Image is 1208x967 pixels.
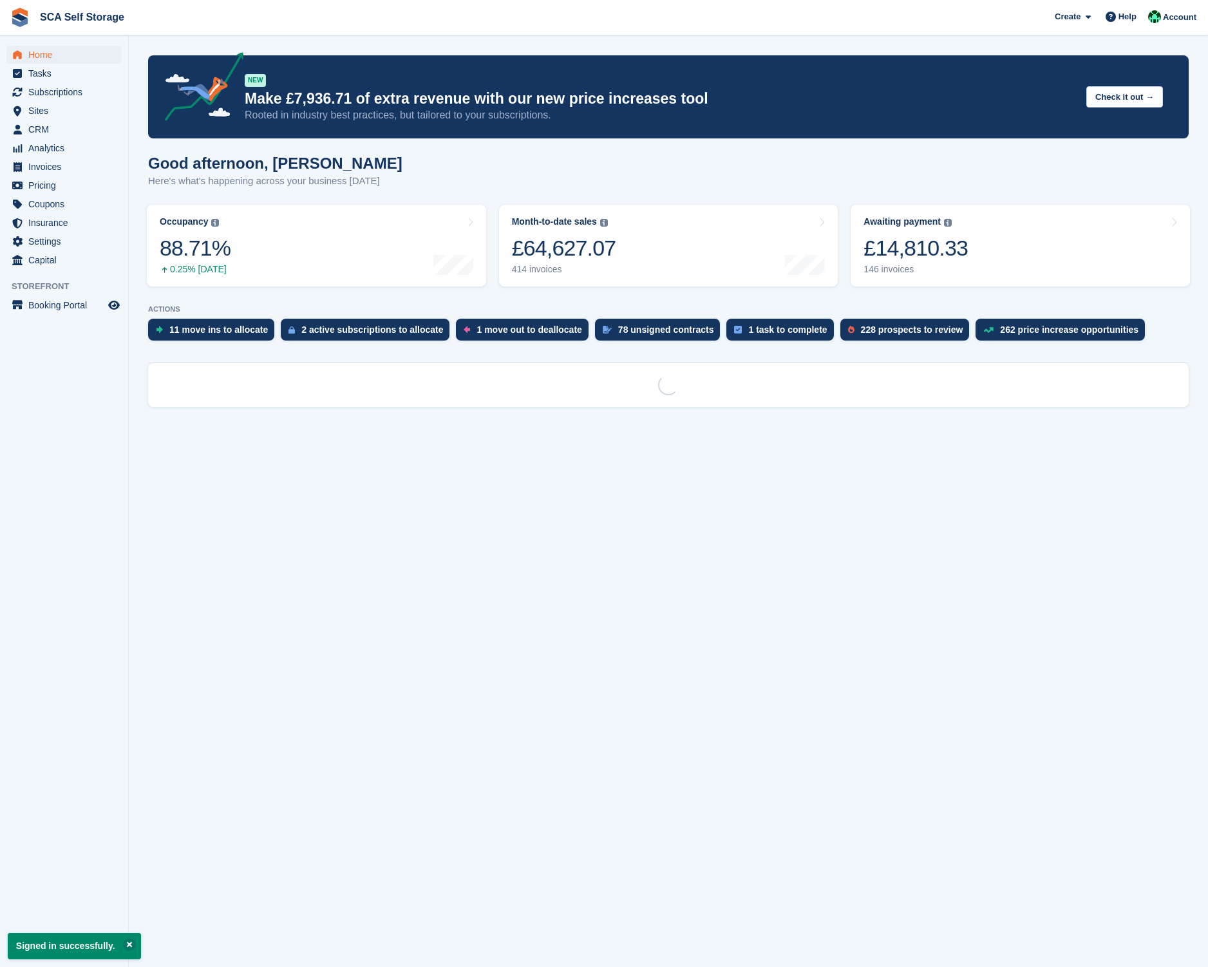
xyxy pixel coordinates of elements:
[28,251,106,269] span: Capital
[245,74,266,87] div: NEW
[169,324,268,335] div: 11 move ins to allocate
[6,83,122,101] a: menu
[245,89,1076,108] p: Make £7,936.71 of extra revenue with our new price increases tool
[603,326,612,333] img: contract_signature_icon-13c848040528278c33f63329250d36e43548de30e8caae1d1a13099fd9432cc5.svg
[148,319,281,347] a: 11 move ins to allocate
[6,195,122,213] a: menu
[106,297,122,313] a: Preview store
[160,264,231,275] div: 0.25% [DATE]
[35,6,129,28] a: SCA Self Storage
[6,158,122,176] a: menu
[28,176,106,194] span: Pricing
[28,83,106,101] span: Subscriptions
[861,324,963,335] div: 228 prospects to review
[864,235,968,261] div: £14,810.33
[477,324,581,335] div: 1 move out to deallocate
[748,324,827,335] div: 1 task to complete
[28,232,106,250] span: Settings
[864,216,941,227] div: Awaiting payment
[301,324,443,335] div: 2 active subscriptions to allocate
[6,296,122,314] a: menu
[28,158,106,176] span: Invoices
[840,319,976,347] a: 228 prospects to review
[154,52,244,126] img: price-adjustments-announcement-icon-8257ccfd72463d97f412b2fc003d46551f7dbcb40ab6d574587a9cd5c0d94...
[28,120,106,138] span: CRM
[848,326,854,333] img: prospect-51fa495bee0391a8d652442698ab0144808aea92771e9ea1ae160a38d050c398.svg
[944,219,952,227] img: icon-info-grey-7440780725fd019a000dd9b08b2336e03edf1995a4989e88bcd33f0948082b44.svg
[6,64,122,82] a: menu
[6,232,122,250] a: menu
[6,102,122,120] a: menu
[12,280,128,293] span: Storefront
[851,205,1190,286] a: Awaiting payment £14,810.33 146 invoices
[148,305,1189,314] p: ACTIONS
[147,205,486,286] a: Occupancy 88.71% 0.25% [DATE]
[211,219,219,227] img: icon-info-grey-7440780725fd019a000dd9b08b2336e03edf1995a4989e88bcd33f0948082b44.svg
[734,326,742,333] img: task-75834270c22a3079a89374b754ae025e5fb1db73e45f91037f5363f120a921f8.svg
[6,120,122,138] a: menu
[512,264,616,275] div: 414 invoices
[6,214,122,232] a: menu
[595,319,727,347] a: 78 unsigned contracts
[1148,10,1161,23] img: Ross Chapman
[1118,10,1137,23] span: Help
[148,155,402,172] h1: Good afternoon, [PERSON_NAME]
[6,176,122,194] a: menu
[1055,10,1081,23] span: Create
[464,326,470,333] img: move_outs_to_deallocate_icon-f764333ba52eb49d3ac5e1228854f67142a1ed5810a6f6cc68b1a99e826820c5.svg
[499,205,838,286] a: Month-to-date sales £64,627.07 414 invoices
[6,46,122,64] a: menu
[618,324,714,335] div: 78 unsigned contracts
[726,319,840,347] a: 1 task to complete
[512,216,597,227] div: Month-to-date sales
[983,327,994,333] img: price_increase_opportunities-93ffe204e8149a01c8c9dc8f82e8f89637d9d84a8eef4429ea346261dce0b2c0.svg
[28,296,106,314] span: Booking Portal
[1086,86,1163,108] button: Check it out →
[156,326,163,333] img: move_ins_to_allocate_icon-fdf77a2bb77ea45bf5b3d319d69a93e2d87916cf1d5bf7949dd705db3b84f3ca.svg
[160,235,231,261] div: 88.71%
[288,326,295,334] img: active_subscription_to_allocate_icon-d502201f5373d7db506a760aba3b589e785aa758c864c3986d89f69b8ff3...
[28,195,106,213] span: Coupons
[281,319,456,347] a: 2 active subscriptions to allocate
[28,64,106,82] span: Tasks
[28,139,106,157] span: Analytics
[28,214,106,232] span: Insurance
[6,251,122,269] a: menu
[8,933,141,959] p: Signed in successfully.
[1163,11,1196,24] span: Account
[28,46,106,64] span: Home
[10,8,30,27] img: stora-icon-8386f47178a22dfd0bd8f6a31ec36ba5ce8667c1dd55bd0f319d3a0aa187defe.svg
[160,216,208,227] div: Occupancy
[6,139,122,157] a: menu
[864,264,968,275] div: 146 invoices
[512,235,616,261] div: £64,627.07
[1000,324,1138,335] div: 262 price increase opportunities
[976,319,1151,347] a: 262 price increase opportunities
[28,102,106,120] span: Sites
[456,319,594,347] a: 1 move out to deallocate
[600,219,608,227] img: icon-info-grey-7440780725fd019a000dd9b08b2336e03edf1995a4989e88bcd33f0948082b44.svg
[148,174,402,189] p: Here's what's happening across your business [DATE]
[245,108,1076,122] p: Rooted in industry best practices, but tailored to your subscriptions.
